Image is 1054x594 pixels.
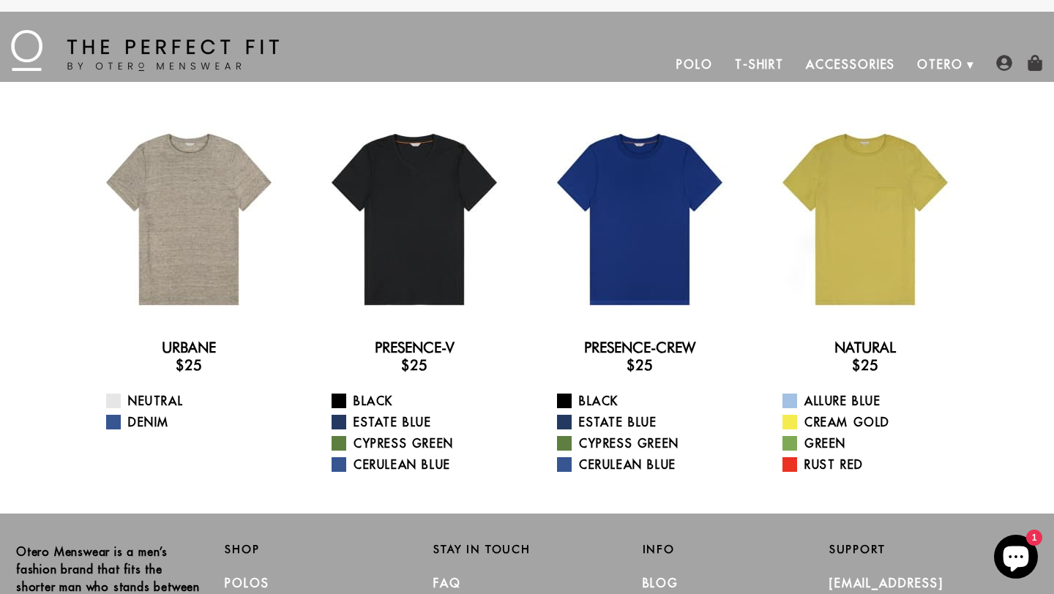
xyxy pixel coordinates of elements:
a: Blog [643,576,679,590]
img: user-account-icon.png [996,55,1012,71]
a: Presence-V [375,339,455,356]
a: Otero [906,47,974,82]
a: Cypress Green [332,435,515,452]
a: Cream Gold [782,413,966,431]
a: T-Shirt [724,47,795,82]
img: The Perfect Fit - by Otero Menswear - Logo [11,30,279,71]
a: Rust Red [782,456,966,473]
h2: Info [643,543,829,556]
a: Black [557,392,741,410]
a: Estate Blue [332,413,515,431]
a: Green [782,435,966,452]
a: Cerulean Blue [332,456,515,473]
a: Polos [225,576,269,590]
a: Urbane [162,339,216,356]
h3: $25 [88,356,290,374]
a: Cypress Green [557,435,741,452]
a: Estate Blue [557,413,741,431]
a: FAQ [433,576,461,590]
h3: $25 [764,356,966,374]
h3: $25 [539,356,741,374]
h3: $25 [313,356,515,374]
a: Black [332,392,515,410]
img: shopping-bag-icon.png [1027,55,1043,71]
a: Polo [665,47,724,82]
a: Accessories [795,47,906,82]
a: Cerulean Blue [557,456,741,473]
a: Allure Blue [782,392,966,410]
a: Denim [106,413,290,431]
a: Presence-Crew [584,339,695,356]
a: Neutral [106,392,290,410]
h2: Support [829,543,1038,556]
h2: Stay in Touch [433,543,620,556]
inbox-online-store-chat: Shopify online store chat [990,535,1042,582]
a: Natural [834,339,896,356]
h2: Shop [225,543,411,556]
